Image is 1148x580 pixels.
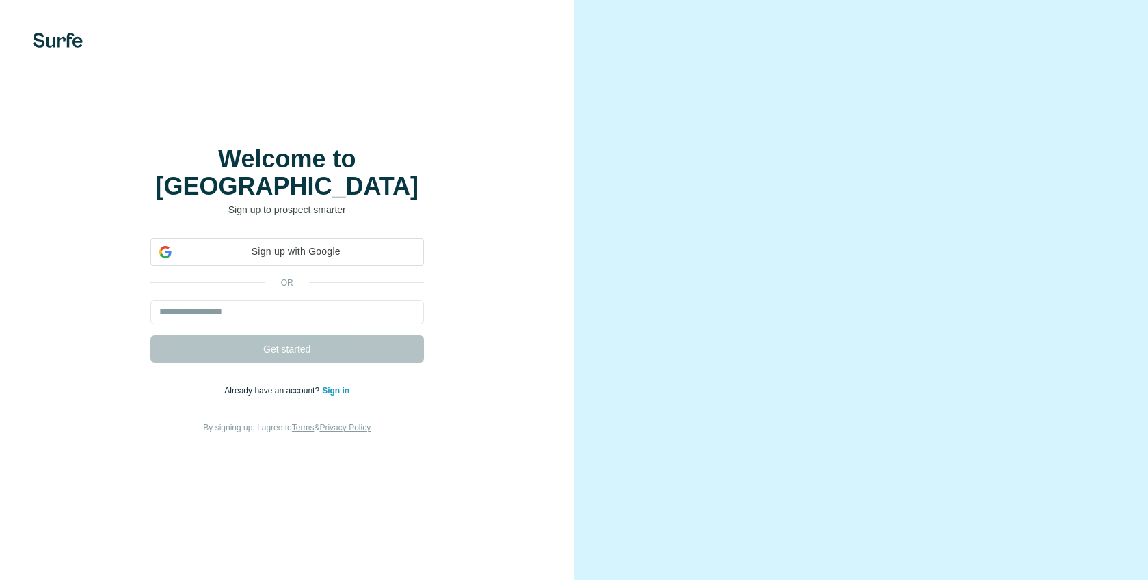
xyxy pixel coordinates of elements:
[177,245,415,259] span: Sign up with Google
[150,146,424,200] h1: Welcome to [GEOGRAPHIC_DATA]
[33,33,83,48] img: Surfe's logo
[203,423,371,432] span: By signing up, I agree to &
[265,277,309,289] p: or
[150,203,424,217] p: Sign up to prospect smarter
[224,386,322,396] span: Already have an account?
[319,423,371,432] a: Privacy Policy
[322,386,349,396] a: Sign in
[150,238,424,266] div: Sign up with Google
[292,423,315,432] a: Terms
